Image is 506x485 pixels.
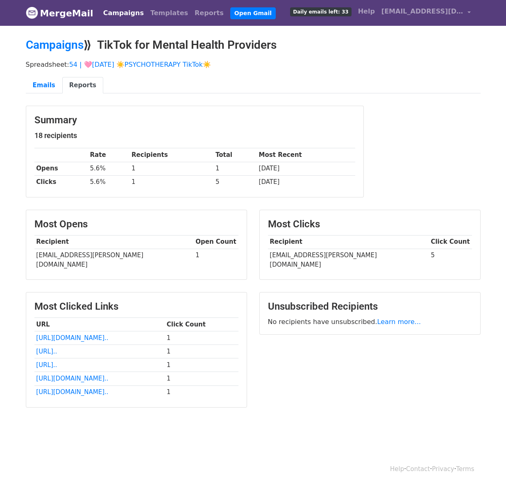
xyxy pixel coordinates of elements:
[34,218,238,230] h3: Most Opens
[36,334,108,342] a: [URL][DOMAIN_NAME]..
[194,235,238,249] th: Open Count
[165,358,238,372] td: 1
[36,348,57,355] a: [URL]..
[213,148,257,162] th: Total
[456,465,474,473] a: Terms
[26,7,38,19] img: MergeMail logo
[34,131,355,140] h5: 18 recipients
[26,60,481,69] p: Spreadsheet:
[34,318,165,331] th: URL
[34,162,88,175] th: Opens
[26,5,93,22] a: MergeMail
[429,235,472,249] th: Click Count
[290,7,351,16] span: Daily emails left: 33
[377,318,421,326] a: Learn more...
[129,162,213,175] td: 1
[432,465,454,473] a: Privacy
[34,249,194,271] td: [EMAIL_ADDRESS][PERSON_NAME][DOMAIN_NAME]
[88,148,130,162] th: Rate
[165,372,238,385] td: 1
[287,3,354,20] a: Daily emails left: 33
[129,148,213,162] th: Recipients
[34,235,194,249] th: Recipient
[230,7,276,19] a: Open Gmail
[26,77,62,94] a: Emails
[34,114,355,126] h3: Summary
[88,175,130,189] td: 5.6%
[465,446,506,485] iframe: Chat Widget
[191,5,227,21] a: Reports
[165,331,238,345] td: 1
[257,162,355,175] td: [DATE]
[165,318,238,331] th: Click Count
[355,3,378,20] a: Help
[34,175,88,189] th: Clicks
[213,162,257,175] td: 1
[88,162,130,175] td: 5.6%
[165,385,238,399] td: 1
[268,249,429,271] td: [EMAIL_ADDRESS][PERSON_NAME][DOMAIN_NAME]
[26,38,481,52] h2: ⟫ TikTok for Mental Health Providers
[100,5,147,21] a: Campaigns
[36,388,108,396] a: [URL][DOMAIN_NAME]..
[165,345,238,358] td: 1
[268,218,472,230] h3: Most Clicks
[381,7,463,16] span: [EMAIL_ADDRESS][DOMAIN_NAME]
[26,38,84,52] a: Campaigns
[147,5,191,21] a: Templates
[194,249,238,271] td: 1
[62,77,103,94] a: Reports
[268,317,472,326] p: No recipients have unsubscribed.
[257,175,355,189] td: [DATE]
[36,375,108,382] a: [URL][DOMAIN_NAME]..
[390,465,404,473] a: Help
[429,249,472,271] td: 5
[378,3,474,23] a: [EMAIL_ADDRESS][DOMAIN_NAME]
[129,175,213,189] td: 1
[213,175,257,189] td: 5
[406,465,430,473] a: Contact
[69,61,211,68] a: 54 | 🩷[DATE] ☀️PSYCHOTHERAPY TikTok☀️
[257,148,355,162] th: Most Recent
[36,361,57,369] a: [URL]..
[268,235,429,249] th: Recipient
[268,301,472,313] h3: Unsubscribed Recipients
[34,301,238,313] h3: Most Clicked Links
